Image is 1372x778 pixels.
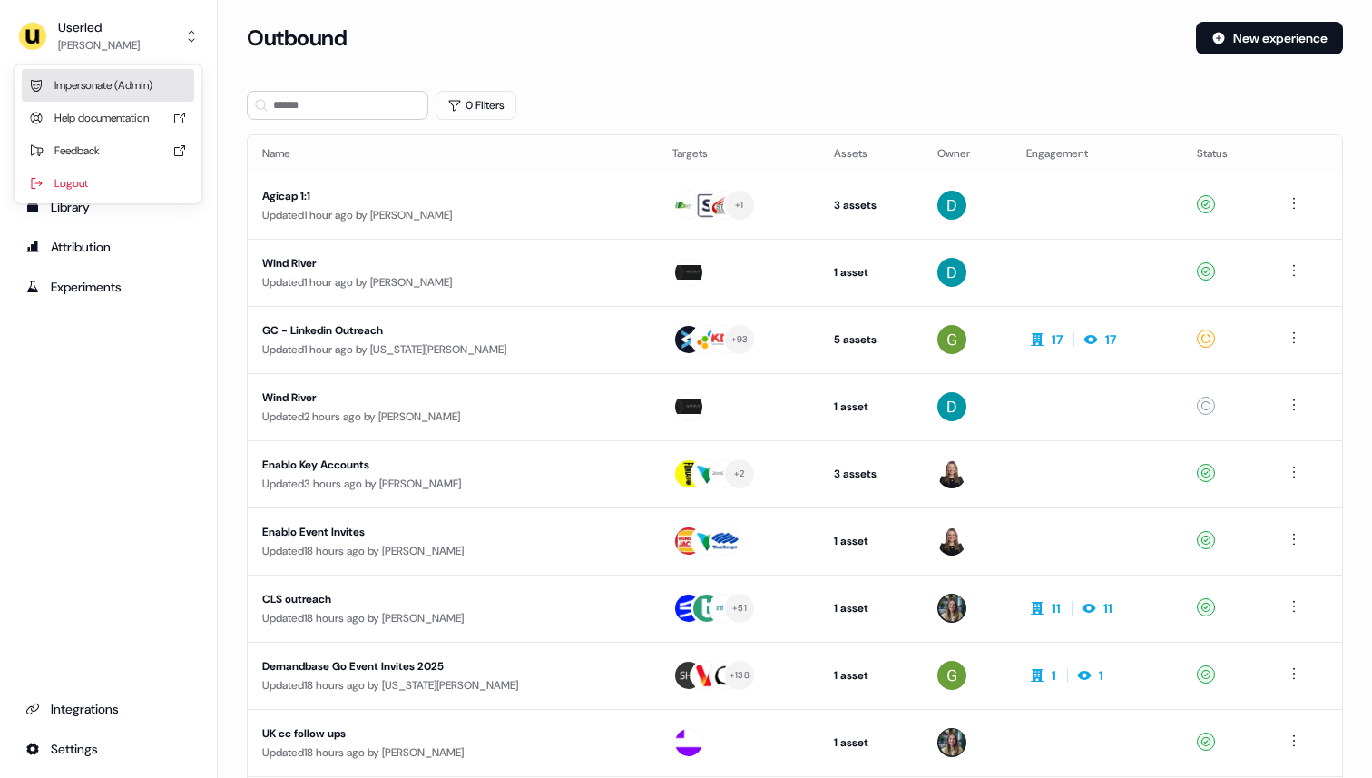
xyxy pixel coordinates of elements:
[22,69,194,102] div: Impersonate (Admin)
[22,167,194,200] div: Logout
[15,15,202,58] button: Userled[PERSON_NAME]
[58,18,140,36] div: Userled
[58,36,140,54] div: [PERSON_NAME]
[22,134,194,167] div: Feedback
[22,102,194,134] div: Help documentation
[15,65,201,203] div: Userled[PERSON_NAME]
